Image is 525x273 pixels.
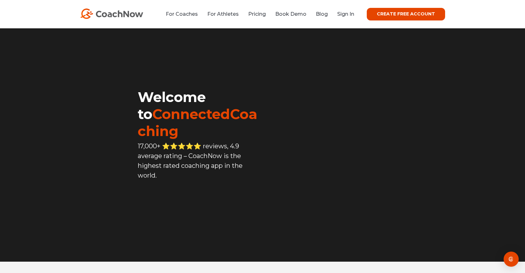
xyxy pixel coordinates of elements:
a: Sign In [337,11,354,17]
span: ConnectedCoaching [138,105,257,139]
img: CoachNow Logo [80,9,143,19]
a: For Athletes [207,11,239,17]
a: Book Demo [275,11,306,17]
iframe: Embedded CTA [138,194,262,213]
div: Open Intercom Messenger [504,252,519,267]
a: Blog [316,11,328,17]
a: CREATE FREE ACCOUNT [367,8,445,20]
span: 17,000+ ⭐️⭐️⭐️⭐️⭐️ reviews, 4.9 average rating – CoachNow is the highest rated coaching app in th... [138,142,243,179]
h1: Welcome to [138,88,262,139]
a: Pricing [248,11,266,17]
a: For Coaches [166,11,198,17]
